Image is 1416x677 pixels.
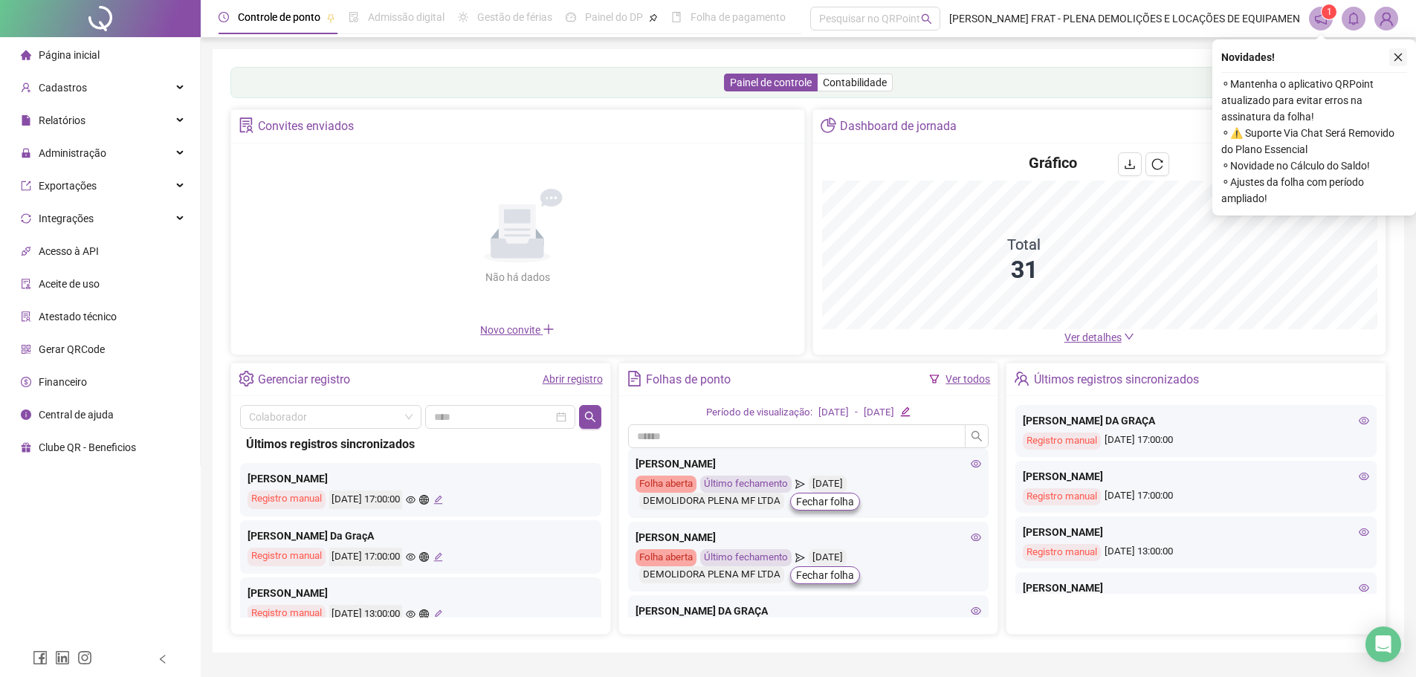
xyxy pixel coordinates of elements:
div: Gerenciar registro [258,367,350,392]
span: bell [1347,12,1360,25]
span: Folha de pagamento [691,11,786,23]
div: Últimos registros sincronizados [1034,367,1199,392]
span: linkedin [55,650,70,665]
span: Acesso à API [39,245,99,257]
div: DEMOLIDORA PLENA MF LTDA [639,493,784,510]
div: [DATE] [809,476,847,493]
span: Administração [39,147,106,159]
span: eye [971,459,981,469]
div: Último fechamento [700,549,792,566]
div: [DATE] 17:00:00 [329,490,402,509]
img: 64922 [1375,7,1397,30]
div: [PERSON_NAME] [636,529,982,545]
span: gift [21,442,31,453]
div: Folhas de ponto [646,367,731,392]
span: down [1124,331,1134,342]
span: search [584,411,596,423]
span: search [921,13,932,25]
span: 1 [1327,7,1332,17]
div: Folha aberta [636,549,696,566]
span: qrcode [21,344,31,354]
span: eye [1359,471,1369,482]
span: ⚬ Ajustes da folha com período ampliado! [1221,174,1407,207]
span: clock-circle [219,12,229,22]
div: Não há dados [449,269,586,285]
span: file-done [349,12,359,22]
span: left [158,654,168,664]
span: eye [1359,415,1369,426]
div: [PERSON_NAME] [1023,580,1369,596]
span: Fechar folha [796,493,854,510]
span: lock [21,148,31,158]
span: Financeiro [39,376,87,388]
sup: 1 [1322,4,1336,19]
span: close [1393,52,1403,62]
span: export [21,181,31,191]
div: Registro manual [248,490,326,509]
span: Página inicial [39,49,100,61]
div: Registro manual [1023,433,1101,450]
div: [DATE] 13:00:00 [329,605,402,623]
div: Open Intercom Messenger [1365,626,1401,662]
div: Período de visualização: [706,405,812,421]
span: send [795,476,805,493]
span: team [1014,371,1029,386]
button: Fechar folha [790,493,860,511]
a: Ver detalhes down [1064,331,1134,343]
span: eye [406,609,416,619]
span: Cadastros [39,82,87,94]
span: book [671,12,682,22]
div: [DATE] [818,405,849,421]
span: filter [929,374,940,384]
span: edit [433,495,443,505]
span: Aceite de uso [39,278,100,290]
span: Integrações [39,213,94,224]
span: Gestão de férias [477,11,552,23]
span: eye [1359,583,1369,593]
span: edit [433,552,443,562]
div: Último fechamento [700,476,792,493]
span: eye [406,552,416,562]
span: ⚬ ⚠️ Suporte Via Chat Será Removido do Plano Essencial [1221,125,1407,158]
span: instagram [77,650,92,665]
span: send [795,549,805,566]
span: global [419,609,429,619]
div: [PERSON_NAME] DA GRAÇA [636,603,982,619]
span: Atestado técnico [39,311,117,323]
span: setting [239,371,254,386]
span: api [21,246,31,256]
span: eye [971,532,981,542]
div: - [855,405,858,421]
span: user-add [21,82,31,93]
span: Fechar folha [796,567,854,583]
div: Últimos registros sincronizados [246,435,595,453]
div: [PERSON_NAME] [248,585,594,601]
span: eye [406,495,416,505]
span: plus [543,323,555,335]
span: file-text [627,371,642,386]
div: [PERSON_NAME] [248,470,594,487]
div: Registro manual [1023,544,1101,561]
span: Admissão digital [368,11,444,23]
div: [DATE] 17:00:00 [329,548,402,566]
button: Fechar folha [790,566,860,584]
span: Contabilidade [823,77,887,88]
span: edit [433,609,443,619]
span: Gerar QRCode [39,343,105,355]
div: DEMOLIDORA PLENA MF LTDA [639,566,784,583]
span: ⚬ Mantenha o aplicativo QRPoint atualizado para evitar erros na assinatura da folha! [1221,76,1407,125]
a: Ver todos [945,373,990,385]
span: download [1124,158,1136,170]
div: Registro manual [248,605,326,623]
div: Registro manual [248,548,326,566]
span: sun [458,12,468,22]
span: [PERSON_NAME] FRAT - PLENA DEMOLIÇÕES E LOCAÇÕES DE EQUIPAMEN [949,10,1300,27]
div: [DATE] [864,405,894,421]
span: sync [21,213,31,224]
div: [PERSON_NAME] [1023,468,1369,485]
div: Dashboard de jornada [840,114,957,139]
a: Abrir registro [543,373,603,385]
div: [PERSON_NAME] [636,456,982,472]
span: global [419,552,429,562]
span: ⚬ Novidade no Cálculo do Saldo! [1221,158,1407,174]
